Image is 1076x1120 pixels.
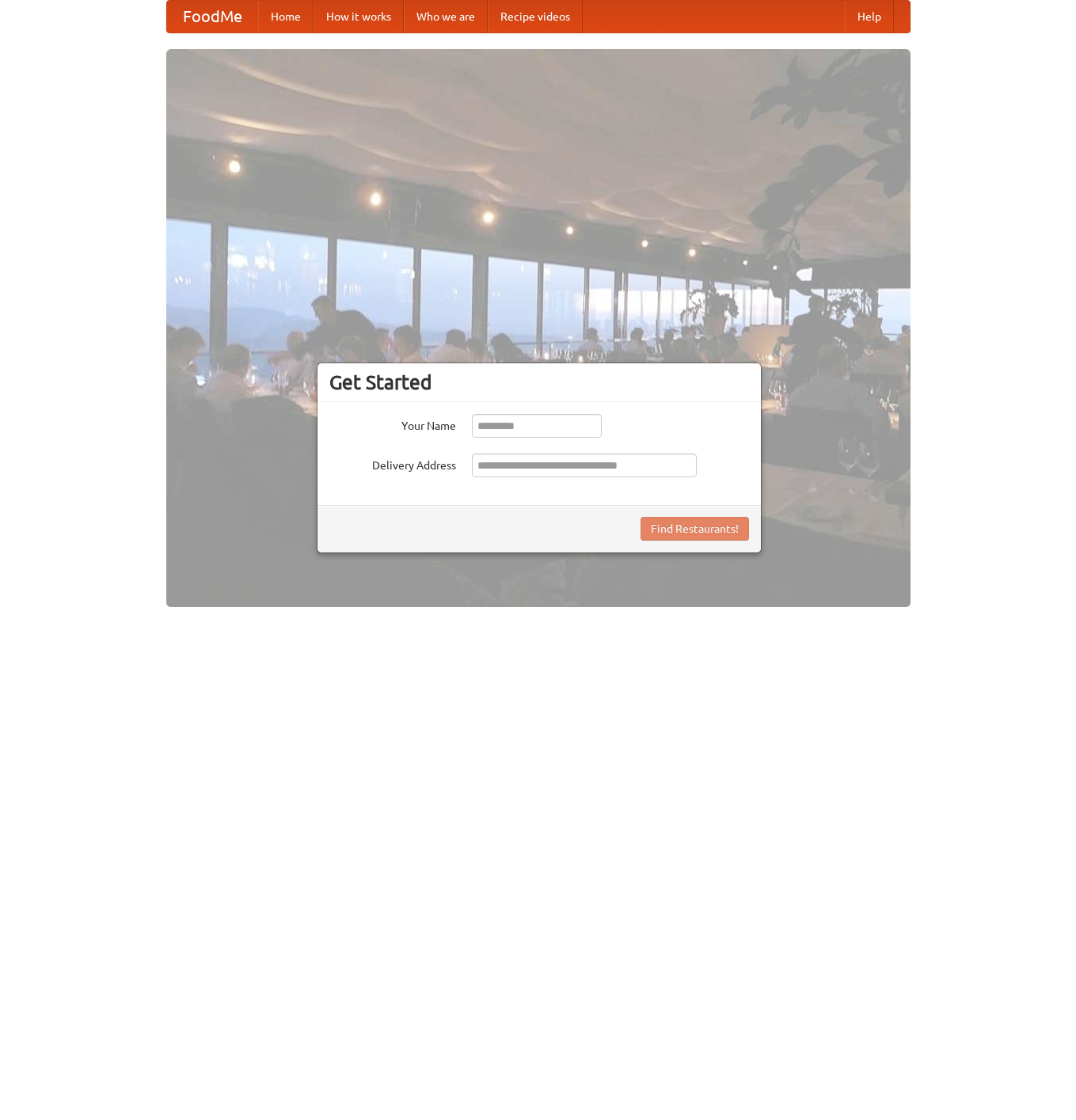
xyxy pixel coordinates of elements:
[314,1,404,32] a: How it works
[329,370,749,394] h3: Get Started
[641,517,749,541] button: Find Restaurants!
[258,1,314,32] a: Home
[329,454,456,473] label: Delivery Address
[167,1,258,32] a: FoodMe
[845,1,894,32] a: Help
[488,1,583,32] a: Recipe videos
[404,1,488,32] a: Who we are
[329,414,456,434] label: Your Name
